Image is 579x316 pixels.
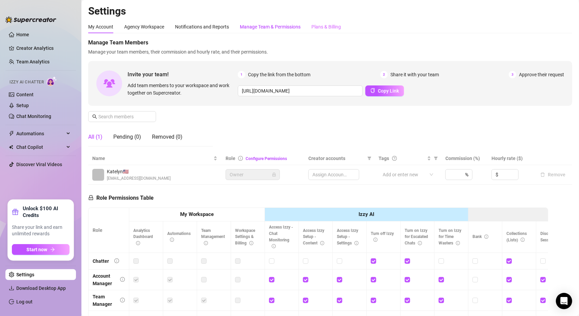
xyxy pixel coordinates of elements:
span: Manage Team Members [88,39,572,47]
strong: Izzy AI [359,211,374,217]
div: Notifications and Reports [175,23,229,31]
div: Account Manager [93,272,115,287]
span: filter [434,156,438,160]
th: Role [89,208,129,253]
a: Setup [16,103,29,108]
span: Automations [16,128,64,139]
div: Open Intercom Messenger [556,293,572,309]
a: Content [16,92,34,97]
span: info-circle [249,241,253,245]
img: Chat Copilot [9,145,13,150]
span: info-circle [204,241,208,245]
span: Analytics Dashboard [133,228,153,246]
span: Copy the link from the bottom [248,71,310,78]
span: Add team members to your workspace and work together on Supercreator. [128,82,235,97]
img: logo-BBDzfeDw.svg [5,16,56,23]
span: Start now [27,247,47,252]
span: Access Izzy Setup - Settings [337,228,359,246]
th: Name [88,152,221,165]
div: My Account [88,23,113,31]
span: Approve their request [519,71,564,78]
span: info-circle [521,238,525,242]
span: Role [226,156,235,161]
div: Agency Workspace [124,23,164,31]
h2: Settings [88,5,572,18]
span: Name [92,155,212,162]
span: Owner [230,170,276,180]
button: Start nowarrow-right [12,244,70,255]
input: Search members [98,113,147,120]
span: Katelyn 🇺🇸 [107,168,171,175]
span: info-circle [120,277,125,282]
span: Team Management [201,228,225,246]
span: info-circle [373,238,378,242]
span: Chat Copilot [16,142,64,153]
span: search [92,114,97,119]
span: thunderbolt [9,131,14,136]
span: Tags [379,155,389,162]
span: Manage your team members, their commission and hourly rate, and their permissions. [88,48,572,56]
span: Access Izzy - Chat Monitoring [269,225,293,249]
span: info-circle [170,238,174,242]
span: lock [88,195,94,200]
span: 2 [380,71,388,78]
th: Hourly rate ($) [487,152,534,165]
div: Plans & Billing [311,23,341,31]
span: info-circle [484,235,488,239]
span: Copy Link [378,88,399,94]
div: Removed (0) [152,133,182,141]
img: AI Chatter [46,76,57,86]
span: info-circle [456,241,460,245]
a: Chat Monitoring [16,114,51,119]
strong: Unlock $100 AI Credits [23,205,70,219]
span: download [9,285,14,291]
a: Log out [16,299,33,304]
span: info-circle [120,298,125,302]
span: 1 [238,71,245,78]
div: Manage Team & Permissions [240,23,301,31]
span: Share your link and earn unlimited rewards [12,224,70,237]
strong: My Workspace [180,211,214,217]
div: Pending (0) [113,133,141,141]
a: Discover Viral Videos [16,162,62,167]
span: info-circle [238,156,243,161]
span: info-circle [354,241,359,245]
span: Access Izzy Setup - Content [303,228,324,246]
span: Creator accounts [308,155,364,162]
span: Turn on Izzy for Escalated Chats [405,228,428,246]
span: Download Desktop App [16,285,66,291]
div: Team Manager [93,293,115,308]
th: Commission (%) [441,152,487,165]
span: Disconnect Session [540,231,561,242]
span: Automations [167,231,191,242]
div: Chatter [93,257,109,265]
span: Izzy AI Chatter [9,79,44,85]
span: gift [12,209,19,215]
span: Bank [472,234,488,239]
span: info-circle [272,244,276,248]
span: filter [367,156,371,160]
span: question-circle [392,156,397,161]
span: copy [370,88,375,93]
h5: Role Permissions Table [88,194,154,202]
span: Share it with your team [390,71,439,78]
span: Invite your team! [128,70,238,79]
a: Configure Permissions [246,156,287,161]
a: Settings [16,272,34,277]
span: info-circle [320,241,324,245]
span: info-circle [418,241,422,245]
span: [EMAIL_ADDRESS][DOMAIN_NAME] [107,175,171,182]
span: arrow-right [50,247,55,252]
a: Creator Analytics [16,43,71,54]
button: Remove [538,171,568,179]
button: Copy Link [365,85,404,96]
span: filter [432,153,439,163]
span: info-circle [136,241,140,245]
span: info-circle [114,258,119,263]
a: Home [16,32,29,37]
span: 3 [509,71,516,78]
a: Team Analytics [16,59,50,64]
div: All (1) [88,133,102,141]
span: Workspace Settings & Billing [235,228,255,246]
span: lock [272,173,276,177]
